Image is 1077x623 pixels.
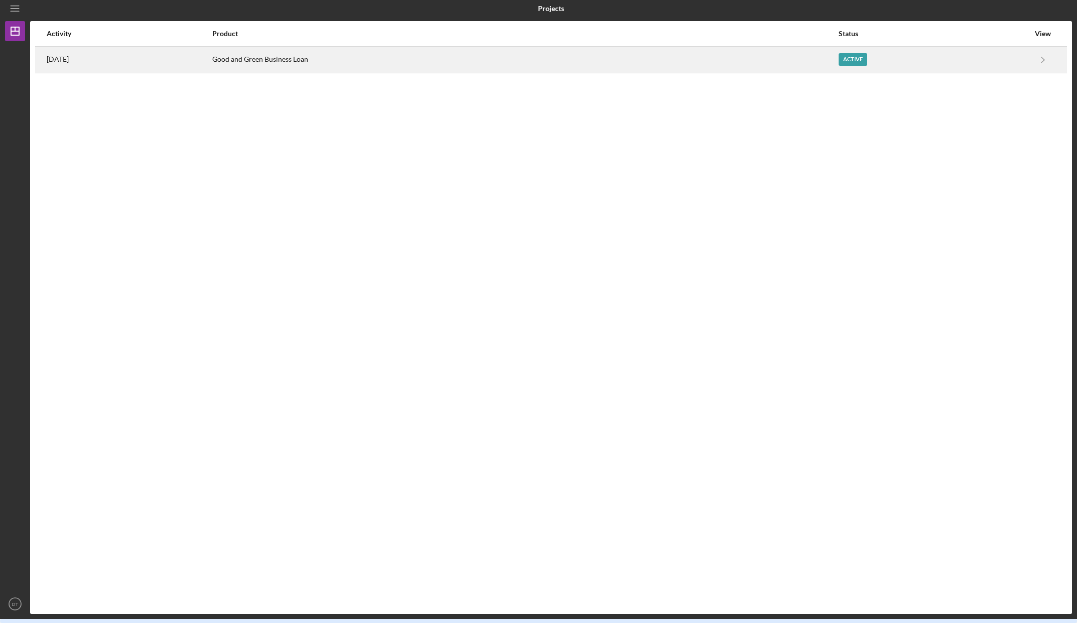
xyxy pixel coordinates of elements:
[1030,30,1055,38] div: View
[538,5,564,13] b: Projects
[47,55,69,63] time: 2025-08-21 18:25
[839,53,867,66] div: Active
[12,601,19,607] text: DT
[47,30,211,38] div: Activity
[212,47,838,72] div: Good and Green Business Loan
[212,30,838,38] div: Product
[5,594,25,614] button: DT
[839,30,1029,38] div: Status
